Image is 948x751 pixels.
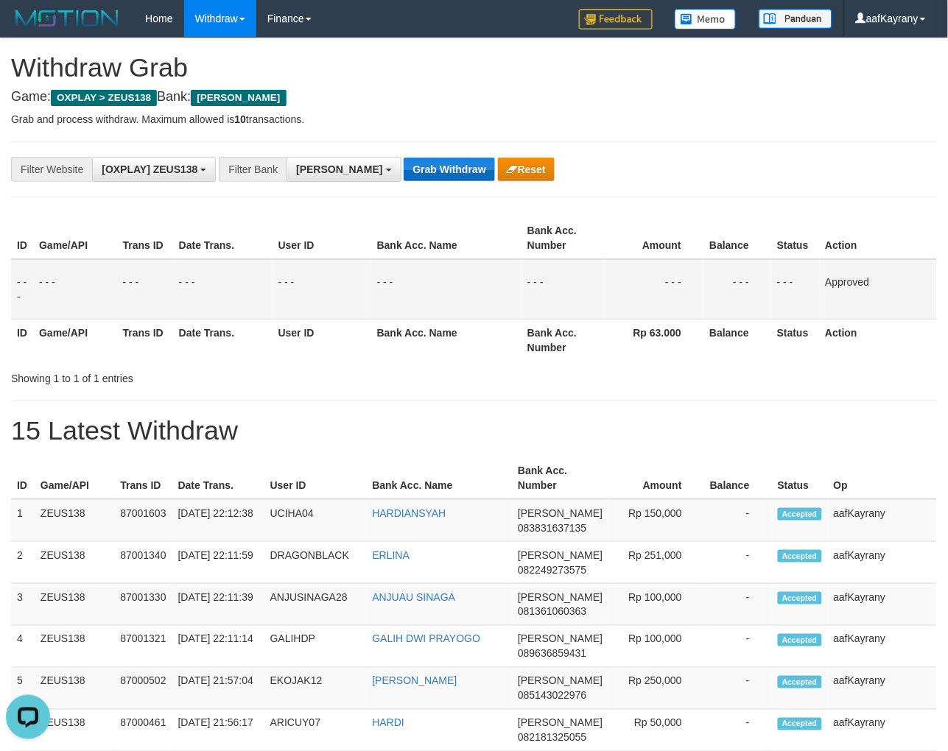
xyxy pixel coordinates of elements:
[704,626,772,668] td: -
[518,648,586,660] span: Copy 089636859431 to clipboard
[828,457,937,499] th: Op
[608,584,704,626] td: Rp 100,000
[512,457,608,499] th: Bank Acc. Number
[35,626,114,668] td: ZEUS138
[264,626,367,668] td: GALIHDP
[264,584,367,626] td: ANJUSINAGA28
[264,499,367,542] td: UCIHA04
[518,675,603,687] span: [PERSON_NAME]
[518,633,603,645] span: [PERSON_NAME]
[404,158,494,181] button: Grab Withdraw
[704,542,772,584] td: -
[11,668,35,710] td: 5
[771,259,819,320] td: - - -
[273,259,371,320] td: - - -
[704,584,772,626] td: -
[366,457,512,499] th: Bank Acc. Name
[102,163,197,175] span: [OXPLAY] ZEUS138
[11,112,937,127] p: Grab and process withdraw. Maximum allowed is transactions.
[173,259,273,320] td: - - -
[92,157,216,182] button: [OXPLAY] ZEUS138
[771,319,819,361] th: Status
[579,9,653,29] img: Feedback.jpg
[778,550,822,563] span: Accepted
[518,507,603,519] span: [PERSON_NAME]
[11,584,35,626] td: 3
[778,508,822,521] span: Accepted
[605,217,704,259] th: Amount
[605,259,704,320] td: - - -
[704,457,772,499] th: Balance
[828,626,937,668] td: aafKayrany
[11,319,33,361] th: ID
[820,217,937,259] th: Action
[372,591,455,603] a: ANJUAU SINAGA
[778,676,822,688] span: Accepted
[35,542,114,584] td: ZEUS138
[518,606,586,618] span: Copy 081361060363 to clipboard
[772,457,828,499] th: Status
[172,668,264,710] td: [DATE] 21:57:04
[191,90,286,106] span: [PERSON_NAME]
[35,668,114,710] td: ZEUS138
[371,259,522,320] td: - - -
[173,217,273,259] th: Date Trans.
[114,584,172,626] td: 87001330
[372,507,446,519] a: HARDIANSYAH
[518,549,603,561] span: [PERSON_NAME]
[296,163,382,175] span: [PERSON_NAME]
[114,457,172,499] th: Trans ID
[820,319,937,361] th: Action
[522,217,605,259] th: Bank Acc. Number
[234,113,246,125] strong: 10
[608,668,704,710] td: Rp 250,000
[828,542,937,584] td: aafKayrany
[522,259,605,320] td: - - -
[11,626,35,668] td: 4
[35,457,114,499] th: Game/API
[172,499,264,542] td: [DATE] 22:12:38
[828,584,937,626] td: aafKayrany
[11,499,35,542] td: 1
[117,217,173,259] th: Trans ID
[608,626,704,668] td: Rp 100,000
[172,626,264,668] td: [DATE] 22:11:14
[173,319,273,361] th: Date Trans.
[771,217,819,259] th: Status
[33,319,117,361] th: Game/API
[372,675,457,687] a: [PERSON_NAME]
[11,259,33,320] td: - - -
[372,549,410,561] a: ERLINA
[114,668,172,710] td: 87000502
[608,499,704,542] td: Rp 150,000
[703,319,771,361] th: Balance
[172,542,264,584] td: [DATE] 22:11:59
[759,9,832,29] img: panduan.png
[828,668,937,710] td: aafKayrany
[11,7,123,29] img: MOTION_logo.png
[273,319,371,361] th: User ID
[219,157,287,182] div: Filter Bank
[117,259,173,320] td: - - -
[675,9,737,29] img: Button%20Memo.svg
[114,626,172,668] td: 87001321
[820,259,937,320] td: Approved
[778,718,822,730] span: Accepted
[778,592,822,604] span: Accepted
[11,365,384,386] div: Showing 1 to 1 of 1 entries
[6,6,50,50] button: Open LiveChat chat widget
[828,499,937,542] td: aafKayrany
[518,690,586,702] span: Copy 085143022976 to clipboard
[11,457,35,499] th: ID
[11,90,937,105] h4: Game: Bank:
[117,319,173,361] th: Trans ID
[33,217,117,259] th: Game/API
[605,319,704,361] th: Rp 63.000
[608,457,704,499] th: Amount
[778,634,822,646] span: Accepted
[518,732,586,744] span: Copy 082181325055 to clipboard
[518,522,586,534] span: Copy 083831637135 to clipboard
[114,499,172,542] td: 87001603
[273,217,371,259] th: User ID
[172,584,264,626] td: [DATE] 22:11:39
